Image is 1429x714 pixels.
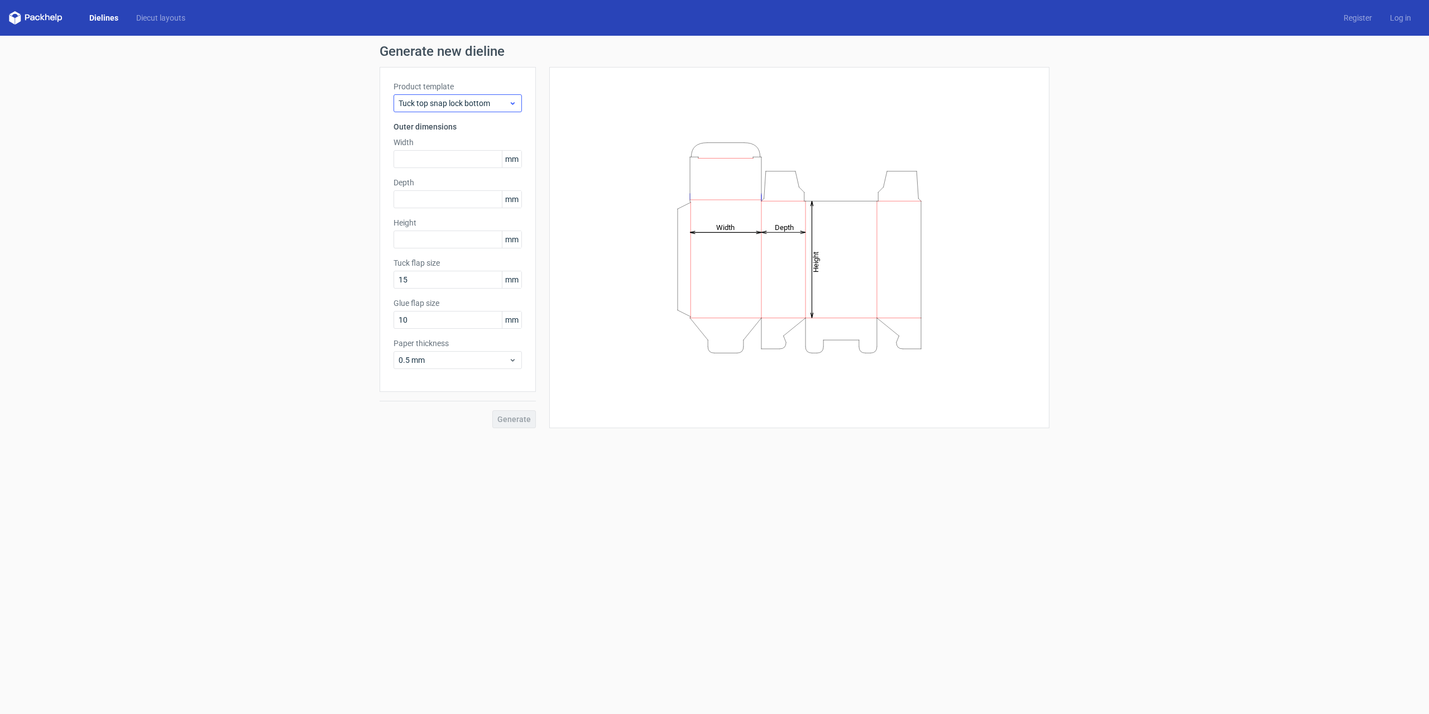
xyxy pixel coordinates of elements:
[502,151,521,167] span: mm
[502,271,521,288] span: mm
[399,98,509,109] span: Tuck top snap lock bottom
[716,223,735,231] tspan: Width
[775,223,794,231] tspan: Depth
[1335,12,1381,23] a: Register
[812,251,820,272] tspan: Height
[127,12,194,23] a: Diecut layouts
[502,191,521,208] span: mm
[399,354,509,366] span: 0.5 mm
[502,312,521,328] span: mm
[394,257,522,269] label: Tuck flap size
[380,45,1049,58] h1: Generate new dieline
[394,137,522,148] label: Width
[394,177,522,188] label: Depth
[394,121,522,132] h3: Outer dimensions
[394,298,522,309] label: Glue flap size
[80,12,127,23] a: Dielines
[502,231,521,248] span: mm
[1381,12,1420,23] a: Log in
[394,81,522,92] label: Product template
[394,217,522,228] label: Height
[394,338,522,349] label: Paper thickness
